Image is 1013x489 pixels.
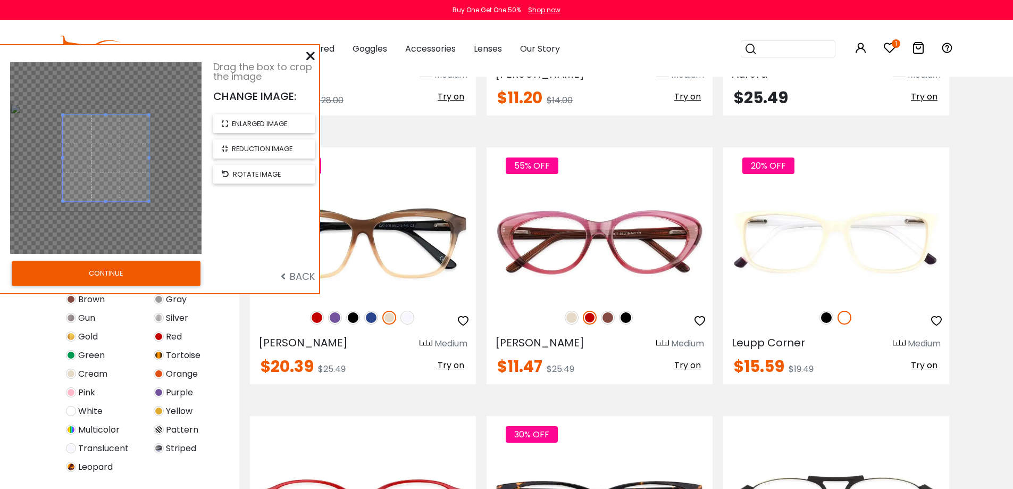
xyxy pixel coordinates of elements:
[328,311,342,325] img: Purple
[742,158,794,174] span: 20% OFF
[405,43,456,55] span: Accessories
[258,335,348,350] span: [PERSON_NAME]
[154,313,164,323] img: Silver
[78,368,107,380] span: Cream
[734,86,788,109] span: $25.49
[169,43,214,55] span: Eyeglasses
[154,406,164,416] img: Yellow
[154,425,164,435] img: Pattern
[838,311,851,325] img: White
[723,186,949,299] img: White Leupp Corner - Acetate ,Universal Bridge Fit
[166,424,198,436] span: Pattern
[78,442,129,455] span: Translucent
[166,349,200,362] span: Tortoise
[60,36,147,62] img: abbeglasses.com
[734,355,784,378] span: $15.59
[213,114,315,133] button: enlarged image
[232,119,287,129] span: enlarged image
[66,425,76,435] img: Multicolor
[506,426,558,443] span: 30% OFF
[671,337,704,350] div: Medium
[583,311,597,325] img: Red
[497,355,542,378] span: $11.47
[296,43,334,55] span: Featured
[66,331,76,342] img: Gold
[789,363,814,375] span: $19.49
[213,62,315,81] div: Drag the box to crop the image
[908,337,941,350] div: Medium
[438,359,464,371] span: Try on
[78,330,98,343] span: Gold
[66,369,76,379] img: Cream
[420,339,432,347] img: size ruler
[487,186,713,299] img: Red Irene - Acetate ,Universal Bridge Fit
[671,359,704,372] button: Try on
[911,359,937,371] span: Try on
[497,86,542,109] span: $11.20
[520,43,560,55] span: Our Story
[310,311,324,325] img: Red
[78,386,95,399] span: Pink
[154,369,164,379] img: Orange
[66,462,76,472] img: Leopard
[353,43,387,55] span: Goggles
[154,350,164,360] img: Tortoise
[232,144,292,154] span: reduction image
[166,330,182,343] span: Red
[78,405,103,418] span: White
[166,368,198,380] span: Orange
[911,90,937,103] span: Try on
[166,386,193,399] span: Purple
[528,5,560,15] div: Shop now
[250,186,476,299] img: Cream Sonia - Acetate ,Universal Bridge Fit
[547,363,574,375] span: $25.49
[281,270,315,283] span: BACK
[400,311,414,325] img: Translucent
[819,311,833,325] img: Black
[213,90,315,103] div: CHANGE IMAGE:
[674,90,701,103] span: Try on
[66,313,76,323] img: Gun
[66,406,76,416] img: White
[565,311,579,325] img: Cream
[434,359,467,372] button: Try on
[671,90,704,104] button: Try on
[547,94,573,106] span: $14.00
[154,443,164,453] img: Striped
[892,39,900,48] i: 1
[78,461,113,474] span: Leopard
[434,337,467,350] div: Medium
[601,311,615,325] img: Brown
[12,261,200,286] button: CONTINUE
[66,350,76,360] img: Green
[495,335,584,350] span: [PERSON_NAME]
[154,387,164,397] img: Purple
[382,311,396,325] img: Cream
[732,335,805,350] span: Leupp Corner
[154,294,164,304] img: Gray
[78,424,120,436] span: Multicolor
[318,363,346,375] span: $25.49
[66,294,76,304] img: Brown
[908,90,941,104] button: Try on
[438,90,464,103] span: Try on
[346,311,360,325] img: Black
[674,359,701,371] span: Try on
[506,158,558,174] span: 55% OFF
[261,355,314,378] span: $20.39
[66,387,76,397] img: Pink
[66,443,76,453] img: Translucent
[523,5,560,14] a: Shop now
[213,139,315,158] button: reduction image
[78,293,105,306] span: Brown
[453,5,521,15] div: Buy One Get One 50%
[233,169,281,179] span: rotate image
[213,165,315,184] button: rotate image
[78,349,105,362] span: Green
[908,359,941,372] button: Try on
[893,339,906,347] img: size ruler
[364,311,378,325] img: Blue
